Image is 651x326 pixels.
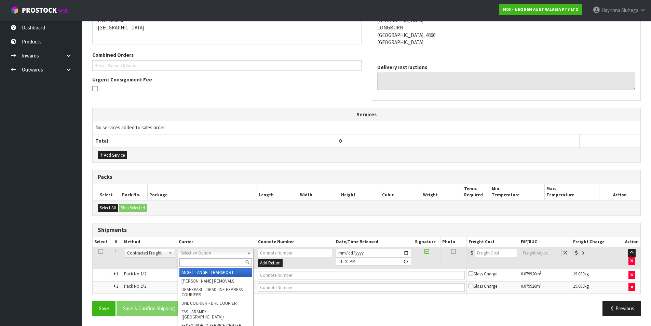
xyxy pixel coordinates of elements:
span: Contracted Freight [127,249,165,257]
address: [GEOGRAPHIC_DATA] LONGBURN [GEOGRAPHIC_DATA], 4866 [GEOGRAPHIC_DATA] [377,2,636,46]
input: Freight Cost [475,249,517,257]
span: Select an Option [181,249,244,257]
li: [PERSON_NAME] REMOVALS [179,277,252,285]
th: Min. Temperature [490,184,544,200]
button: Save [92,301,116,316]
button: Previous [602,301,641,316]
h3: Packs [98,174,635,180]
th: Freight Cost [467,237,519,247]
span: 1 [116,271,118,277]
th: Method [122,237,177,247]
th: Total [93,134,336,147]
th: Temp. Required [462,184,490,200]
th: Pack No. [120,184,147,200]
td: No services added to sales order. [93,121,640,134]
th: FAF/RUC [519,237,571,247]
button: Add Return [258,259,283,267]
strong: N03 - NEOGEN AUSTRALASIA PTY LTD [503,6,579,12]
li: DEAEXPAKL - DEADLINE EXPRESS COURIERS [179,285,252,299]
button: Add Service [98,151,127,159]
button: Select All [98,204,118,212]
th: Signature [413,237,440,247]
span: 1 [115,249,117,255]
th: Select [93,184,120,200]
span: Glass Charge [469,283,497,289]
span: Hayrinna [601,7,620,13]
input: Freight Adjustment [521,249,562,257]
th: Date/Time Released [334,237,413,247]
th: Photo [440,237,467,247]
th: Carrier [177,237,256,247]
th: Connote Number [256,237,334,247]
th: Services [93,108,640,121]
small: WMS [58,8,69,14]
button: Ship Selected [119,204,147,212]
span: 0.079920 [521,283,536,289]
th: Height [339,184,380,200]
th: Package [147,184,257,200]
label: Delivery Instructions [377,64,427,71]
span: 19.000 [573,271,584,277]
span: ProStock [22,6,57,15]
input: Freight Charge [580,249,621,257]
h3: Shipments [98,227,635,233]
th: Select [93,237,109,247]
span: 19.000 [573,283,584,289]
li: ANGEL - ANGEL TRANSPORT [179,268,252,277]
td: kg [571,281,623,294]
button: Save & Confirm Shipping [117,301,181,316]
td: kg [571,269,623,281]
th: Weight [421,184,462,200]
span: Siuhega [621,7,638,13]
span: 2/2 [140,283,146,289]
td: Pack No. [122,281,256,294]
th: Cubic [380,184,421,200]
th: Freight Charge [571,237,623,247]
td: Pack No. [122,269,256,281]
span: 0.079920 [521,271,536,277]
input: Connote Number [258,249,332,257]
sup: 3 [540,283,542,287]
td: m [519,269,571,281]
th: Max. Temperature [544,184,599,200]
a: N03 - NEOGEN AUSTRALASIA PTY LTD [499,4,582,15]
td: m [519,281,571,294]
label: Combined Orders [92,51,134,58]
label: Urgent Consignment Fee [92,76,152,83]
span: 0 [339,138,342,144]
th: Length [257,184,298,200]
span: 2 [116,283,118,289]
li: FAS - ARAMEX ([GEOGRAPHIC_DATA]) [179,308,252,321]
sup: 3 [540,270,542,275]
th: # [109,237,122,247]
th: Action [599,184,640,200]
span: 1/2 [140,271,146,277]
th: Width [298,184,339,200]
li: DHL COURIER - DHL COURIER [179,299,252,308]
th: Action [623,237,640,247]
input: Connote Number [258,283,465,292]
input: Connote Number [258,271,465,279]
img: cube-alt.png [10,6,19,14]
span: Glass Charge [469,271,497,277]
